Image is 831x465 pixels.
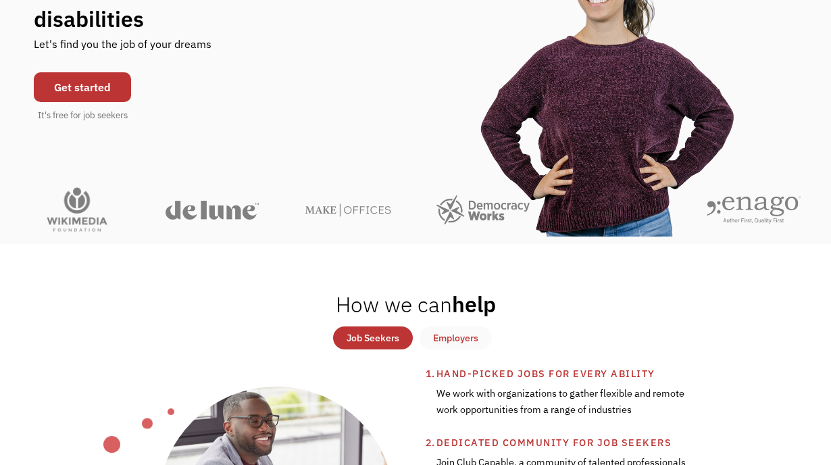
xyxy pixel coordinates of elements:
[38,109,128,122] div: It's free for job seekers
[34,72,131,102] a: Get started
[347,330,399,346] div: Job Seekers
[436,382,689,435] div: We work with organizations to gather flexible and remote work opportunities from a range of indus...
[336,291,496,318] h2: help
[436,435,797,451] div: Dedicated community for job seekers
[34,32,211,66] div: Let's find you the job of your dreams
[436,366,797,382] div: Hand-picked jobs for every ability
[433,330,478,346] div: Employers
[336,290,452,318] span: How we can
